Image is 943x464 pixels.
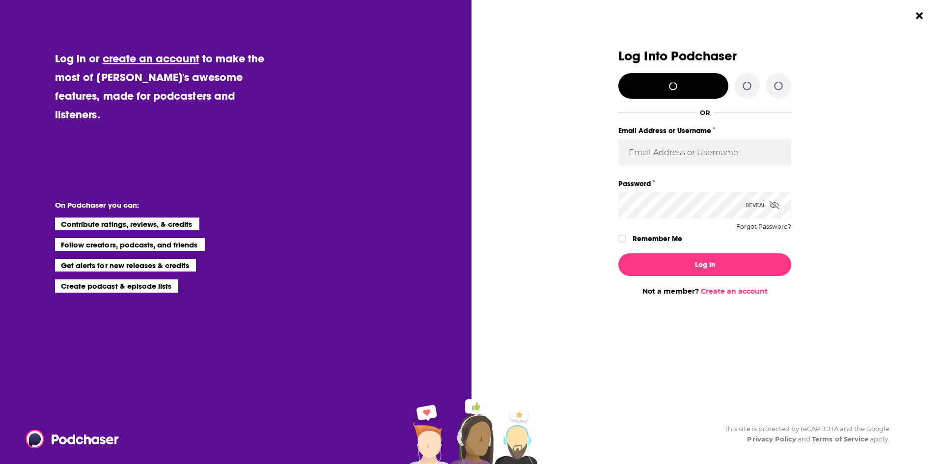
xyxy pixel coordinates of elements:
[736,223,791,230] button: Forgot Password?
[618,124,791,137] label: Email Address or Username
[700,109,710,116] div: OR
[55,200,251,210] li: On Podchaser you can:
[812,435,868,443] a: Terms of Service
[618,49,791,63] h3: Log Into Podchaser
[55,279,178,292] li: Create podcast & episode lists
[103,52,199,65] a: create an account
[55,259,196,272] li: Get alerts for new releases & credits
[26,430,112,448] a: Podchaser - Follow, Share and Rate Podcasts
[747,435,796,443] a: Privacy Policy
[55,238,205,251] li: Follow creators, podcasts, and friends
[55,218,199,230] li: Contribute ratings, reviews, & credits
[618,177,791,190] label: Password
[701,287,768,296] a: Create an account
[618,287,791,296] div: Not a member?
[633,232,682,245] label: Remember Me
[26,430,120,448] img: Podchaser - Follow, Share and Rate Podcasts
[910,6,929,25] button: Close Button
[717,424,889,444] div: This site is protected by reCAPTCHA and the Google and apply.
[618,139,791,165] input: Email Address or Username
[746,192,779,218] div: Reveal
[618,253,791,276] button: Log In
